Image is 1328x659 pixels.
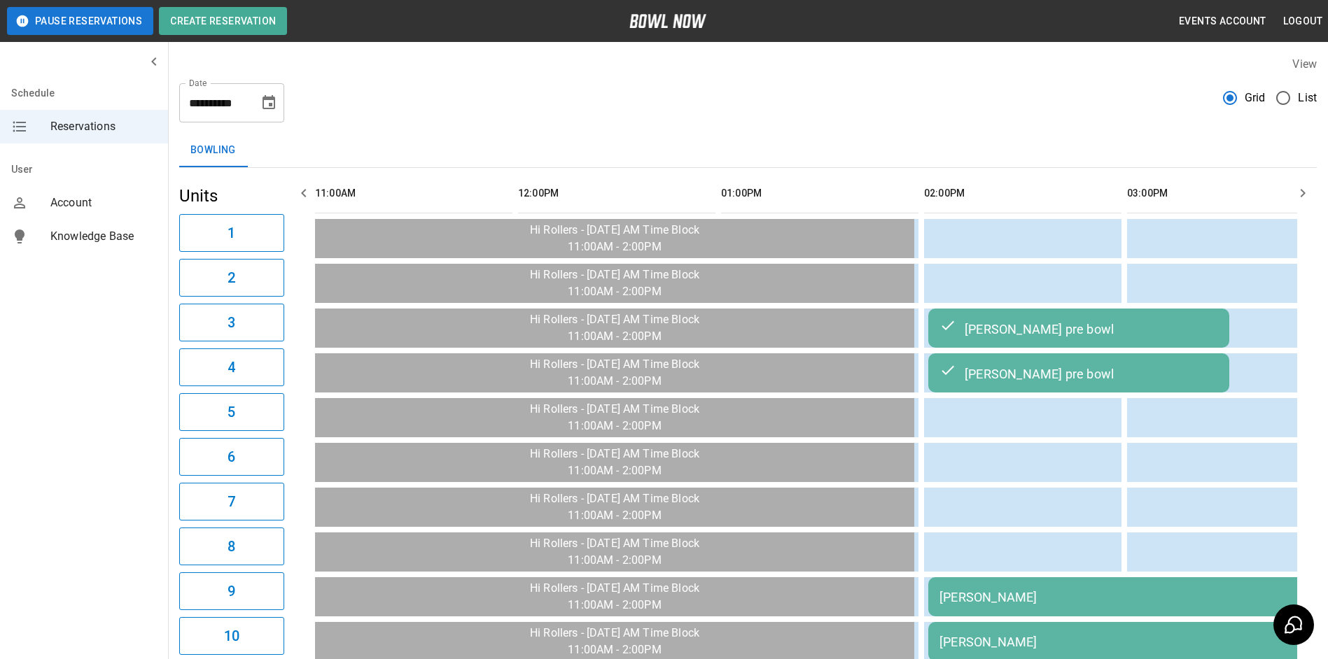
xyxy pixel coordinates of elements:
[518,173,715,213] th: 12:00PM
[1292,57,1317,71] label: View
[1278,8,1328,34] button: Logout
[179,572,284,610] button: 9
[179,483,284,520] button: 7
[228,580,235,602] h6: 9
[228,311,235,334] h6: 3
[939,635,1320,649] div: [PERSON_NAME]
[50,194,157,211] span: Account
[179,438,284,476] button: 6
[1245,90,1266,106] span: Grid
[179,214,284,252] button: 1
[179,527,284,565] button: 8
[939,320,1218,336] div: [PERSON_NAME] pre bowl
[224,625,239,647] h6: 10
[179,304,284,341] button: 3
[228,356,235,378] h6: 4
[50,228,157,245] span: Knowledge Base
[228,401,235,423] h6: 5
[939,590,1320,604] div: [PERSON_NAME]
[228,535,235,558] h6: 8
[179,617,284,655] button: 10
[228,446,235,468] h6: 6
[228,267,235,289] h6: 2
[179,393,284,431] button: 5
[159,7,287,35] button: Create Reservation
[50,118,157,135] span: Reservations
[228,490,235,513] h6: 7
[179,348,284,386] button: 4
[1298,90,1317,106] span: List
[179,134,1317,167] div: inventory tabs
[228,222,235,244] h6: 1
[924,173,1121,213] th: 02:00PM
[721,173,918,213] th: 01:00PM
[255,89,283,117] button: Choose date, selected date is Sep 17, 2025
[179,185,284,207] h5: Units
[179,259,284,297] button: 2
[939,364,1218,381] div: [PERSON_NAME] pre bowl
[629,14,706,28] img: logo
[7,7,153,35] button: Pause Reservations
[179,134,247,167] button: Bowling
[315,173,512,213] th: 11:00AM
[1173,8,1272,34] button: Events Account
